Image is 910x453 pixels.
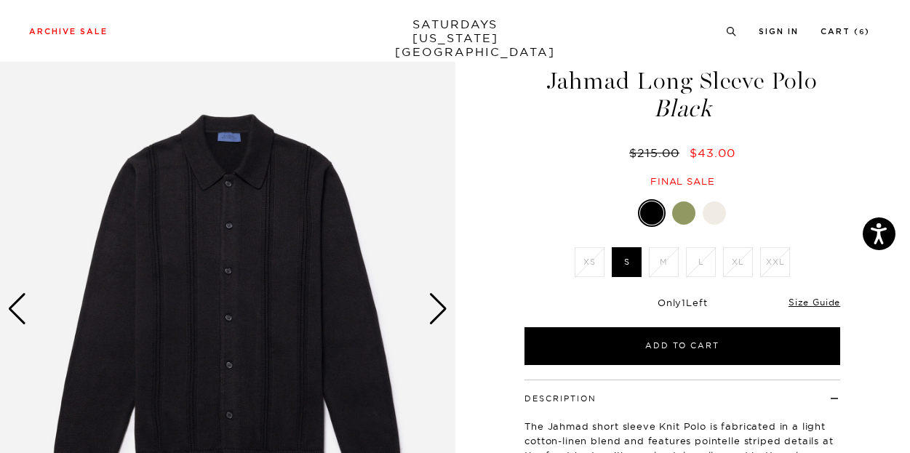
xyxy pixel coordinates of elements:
a: Sign In [759,28,799,36]
a: Cart (6) [821,28,870,36]
a: Archive Sale [29,28,108,36]
div: Only Left [524,297,840,309]
div: Previous slide [7,293,27,325]
a: SATURDAYS[US_STATE][GEOGRAPHIC_DATA] [395,17,515,59]
del: $215.00 [629,145,685,160]
label: S [612,247,642,277]
a: Size Guide [789,297,840,308]
span: 1 [682,297,686,308]
button: Description [524,395,596,403]
div: Final sale [522,175,842,188]
span: $43.00 [690,145,735,160]
button: Add to Cart [524,327,840,365]
span: Black [522,97,842,121]
small: 6 [859,29,865,36]
h1: Jahmad Long Sleeve Polo [522,69,842,121]
div: Next slide [428,293,448,325]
